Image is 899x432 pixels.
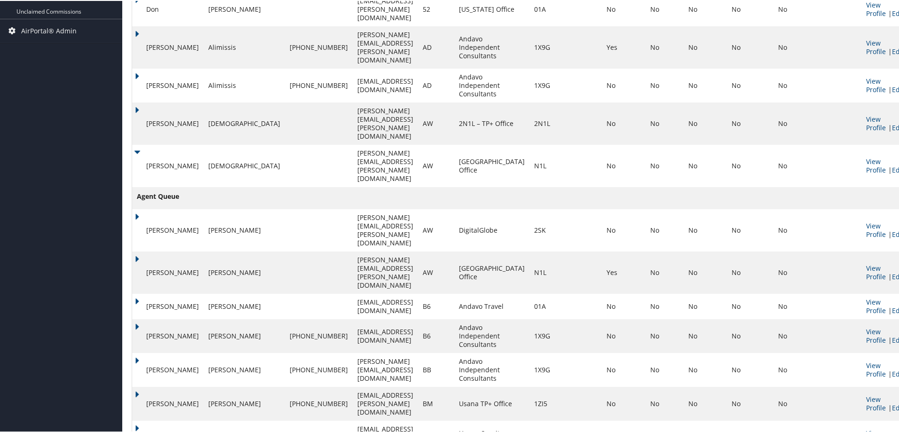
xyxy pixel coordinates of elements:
td: [PERSON_NAME] [204,208,285,251]
td: No [646,251,684,293]
td: No [727,102,773,144]
a: View Profile [866,76,886,93]
td: [PERSON_NAME][EMAIL_ADDRESS][PERSON_NAME][DOMAIN_NAME] [353,251,418,293]
a: View Profile [866,156,886,173]
td: No [646,144,684,186]
span: Agent Queue [137,190,179,201]
td: No [727,25,773,68]
td: [PERSON_NAME] [204,293,285,318]
td: Andavo Independent Consultants [454,352,529,386]
td: No [646,352,684,386]
td: Usana TP+ Office [454,386,529,420]
td: Andavo Independent Consultants [454,25,529,68]
td: No [684,25,727,68]
td: [PERSON_NAME][EMAIL_ADDRESS][PERSON_NAME][DOMAIN_NAME] [353,144,418,186]
td: AW [418,208,454,251]
td: Andavo Independent Consultants [454,318,529,352]
td: No [684,386,727,420]
td: N1L [529,251,566,293]
td: AD [418,25,454,68]
td: No [727,318,773,352]
td: No [684,102,727,144]
td: 2N1L – TP+ Office [454,102,529,144]
td: [PERSON_NAME] [132,208,204,251]
td: No [646,386,684,420]
td: No [646,318,684,352]
td: No [646,102,684,144]
td: Alimissis [204,25,285,68]
td: N1L [529,144,566,186]
a: View Profile [866,220,886,238]
td: No [773,208,812,251]
td: [PHONE_NUMBER] [285,318,353,352]
td: Yes [602,251,646,293]
td: No [773,352,812,386]
td: No [773,102,812,144]
td: DigitalGlobe [454,208,529,251]
td: No [727,386,773,420]
td: [PHONE_NUMBER] [285,68,353,102]
td: [DEMOGRAPHIC_DATA] [204,102,285,144]
td: No [684,318,727,352]
td: No [602,102,646,144]
td: [PERSON_NAME][EMAIL_ADDRESS][PERSON_NAME][DOMAIN_NAME] [353,25,418,68]
td: [EMAIL_ADDRESS][DOMAIN_NAME] [353,293,418,318]
td: No [727,208,773,251]
a: View Profile [866,297,886,314]
td: [PERSON_NAME] [204,318,285,352]
td: Alimissis [204,68,285,102]
td: [GEOGRAPHIC_DATA] Office [454,144,529,186]
td: No [684,251,727,293]
td: [PERSON_NAME] [132,144,204,186]
td: [EMAIL_ADDRESS][PERSON_NAME][DOMAIN_NAME] [353,386,418,420]
a: View Profile [866,394,886,411]
td: BM [418,386,454,420]
td: [PERSON_NAME] [132,25,204,68]
a: View Profile [866,326,886,344]
td: 1X9G [529,25,566,68]
td: [PERSON_NAME] [132,318,204,352]
td: No [773,318,812,352]
td: No [684,352,727,386]
td: [EMAIL_ADDRESS][DOMAIN_NAME] [353,318,418,352]
td: No [646,68,684,102]
td: No [602,293,646,318]
td: No [684,144,727,186]
td: AW [418,102,454,144]
td: No [602,208,646,251]
td: [DEMOGRAPHIC_DATA] [204,144,285,186]
td: [EMAIL_ADDRESS][DOMAIN_NAME] [353,68,418,102]
td: No [684,208,727,251]
a: View Profile [866,114,886,131]
td: No [602,318,646,352]
td: Andavo Independent Consultants [454,68,529,102]
td: No [646,293,684,318]
td: [PERSON_NAME] [204,386,285,420]
a: View Profile [866,263,886,280]
td: [PHONE_NUMBER] [285,352,353,386]
td: No [727,352,773,386]
td: [PERSON_NAME] [132,102,204,144]
td: No [602,386,646,420]
td: No [684,293,727,318]
span: AirPortal® Admin [21,18,77,42]
td: Yes [602,25,646,68]
td: [GEOGRAPHIC_DATA] Office [454,251,529,293]
td: BB [418,352,454,386]
td: B6 [418,293,454,318]
td: 01A [529,293,566,318]
td: 1X9G [529,318,566,352]
td: No [684,68,727,102]
td: Andavo Travel [454,293,529,318]
td: [PHONE_NUMBER] [285,386,353,420]
td: AW [418,251,454,293]
td: [PERSON_NAME] [132,68,204,102]
td: [PERSON_NAME][EMAIL_ADDRESS][PERSON_NAME][DOMAIN_NAME] [353,208,418,251]
td: No [727,293,773,318]
td: 2SK [529,208,566,251]
td: 2N1L [529,102,566,144]
td: No [773,144,812,186]
td: No [773,293,812,318]
td: No [773,386,812,420]
td: No [773,68,812,102]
